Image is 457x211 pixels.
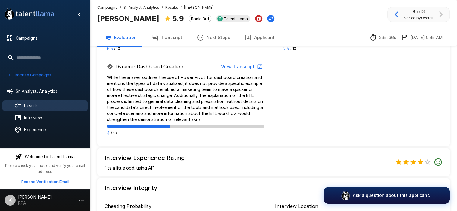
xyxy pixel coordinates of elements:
u: Campaigns [97,5,117,10]
button: Evaluation [97,29,144,46]
span: Rank: 3rd [189,16,211,21]
button: View Transcript [219,61,264,72]
u: Results [165,5,178,10]
p: 29m 36s [379,35,396,41]
span: of 3 [417,8,425,14]
span: [PERSON_NAME] [184,5,214,11]
span: Sorted by Overall [404,15,433,21]
div: View profile in Greenhouse [216,15,250,22]
span: / [181,5,182,11]
p: 2.5 [283,46,289,52]
u: Sr. Analyst, Analytics [123,5,159,10]
p: [DATE] 9:45 AM [410,35,443,41]
b: 5.9 [172,14,184,23]
p: Cheating Probability [105,203,273,210]
p: "Its a little odd. using AI" [105,165,185,171]
span: / 10 [111,130,117,136]
p: Ask a question about this applicant... [353,192,433,198]
div: The time between starting and completing the interview [370,34,396,41]
div: The date and time when the interview was completed [401,34,443,41]
span: / [120,5,121,11]
h6: Interview Experience Rating [105,153,185,163]
p: Dynamic Dashboard Creation [115,63,183,70]
b: [PERSON_NAME] [97,14,159,23]
button: Next Steps [190,29,237,46]
button: Archive Applicant [255,15,262,22]
h6: Interview Integrity [97,183,450,193]
p: While the answer outlines the use of Power Pivot for dashboard creation and mentions the types of... [107,74,264,122]
span: / [162,5,163,11]
b: 3 [412,8,416,14]
span: / 10 [114,46,120,52]
img: logo_glasses@2x.png [341,191,350,200]
img: greenhouse_logo.jpeg [217,16,223,21]
span: / 10 [290,46,296,52]
button: Ask a question about this applicant... [324,187,450,204]
p: 4 [107,130,110,136]
p: Interview Location [275,203,443,210]
button: Applicant [237,29,282,46]
button: Change Stage [267,15,274,22]
button: Transcript [144,29,190,46]
p: 6.5 [107,46,113,52]
span: Talent Llama [221,16,250,21]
